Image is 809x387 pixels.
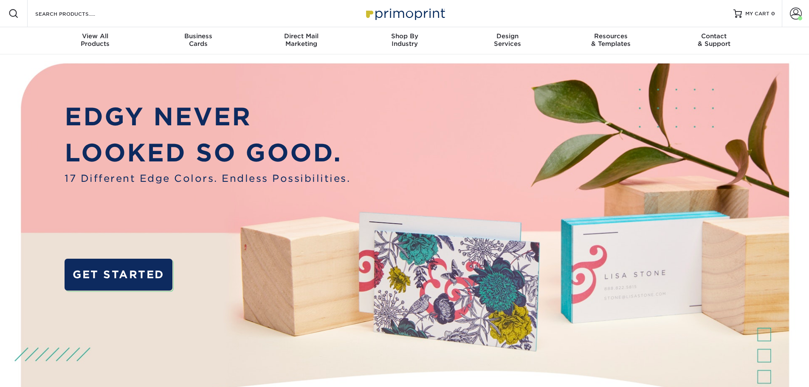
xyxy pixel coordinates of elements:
span: 17 Different Edge Colors. Endless Possibilities. [65,171,350,186]
span: 0 [771,11,775,17]
span: Business [147,32,250,40]
span: Shop By [353,32,456,40]
p: LOOKED SO GOOD. [65,135,350,171]
div: Marketing [250,32,353,48]
img: Primoprint [362,4,447,23]
a: Shop ByIndustry [353,27,456,54]
span: Direct Mail [250,32,353,40]
div: Products [44,32,147,48]
span: MY CART [745,10,770,17]
a: Contact& Support [662,27,766,54]
input: SEARCH PRODUCTS..... [34,8,117,19]
a: Resources& Templates [559,27,662,54]
span: Design [456,32,559,40]
span: View All [44,32,147,40]
a: Direct MailMarketing [250,27,353,54]
div: & Support [662,32,766,48]
div: Cards [147,32,250,48]
div: & Templates [559,32,662,48]
a: BusinessCards [147,27,250,54]
a: DesignServices [456,27,559,54]
div: Services [456,32,559,48]
span: Resources [559,32,662,40]
p: EDGY NEVER [65,99,350,135]
span: Contact [662,32,766,40]
a: GET STARTED [65,259,172,291]
div: Industry [353,32,456,48]
a: View AllProducts [44,27,147,54]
